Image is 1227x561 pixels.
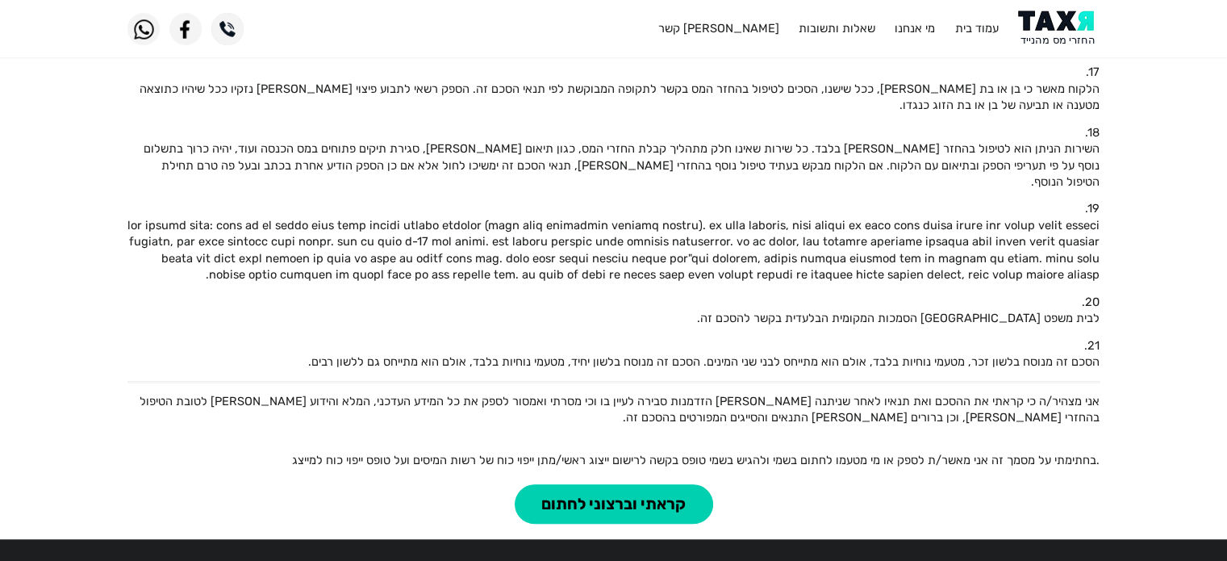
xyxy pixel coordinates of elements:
p: השירות הניתן הוא לטיפול בהחזר [PERSON_NAME] בלבד. כל שירות שאינו חלק מתהליך קבלת החזרי המס, כגון ... [127,140,1100,190]
a: [PERSON_NAME] קשר [657,21,778,36]
p: .בחתימתי על מסמך זה אני מאשר/ת לספק או מי מטעמו לחתום בשמי ולהגיש בשמי טופס בקשה לרישום ייצוג ראש... [127,452,1100,468]
p: אני מצהיר/ה כי קראתי את ההסכם ואת תנאיו לאחר שניתנה [PERSON_NAME] הזדמנות סבירה לעיין בו וכי מסרת... [127,393,1100,426]
img: Phone [211,13,244,45]
button: קראתי וברצוני לחתום [515,484,713,524]
p: לבית משפט [GEOGRAPHIC_DATA] הסמכות המקומית הבלעדית בקשר להסכם זה. [127,310,1100,326]
img: Logo [1018,10,1100,47]
p: הסכם זה מנוסח בלשון זכר, מטעמי נוחיות בלבד, אולם הוא מתייחס לבני שני המינים. הסכם זה מנוסח בלשון ... [127,354,1100,370]
img: Facebook [169,13,202,45]
a: עמוד בית [955,21,999,36]
a: שאלות ותשובות [799,21,875,36]
a: מי אנחנו [895,21,935,36]
div: .21 [127,337,1100,354]
div: .17 [127,64,1100,80]
div: .18 [127,124,1100,140]
div: .20 [127,294,1100,310]
p: הלקוח מאשר כי בן או בת [PERSON_NAME], ככל שישנו, הסכים לטיפול בהחזר המס בקשר לתקופה המבוקשת לפי ת... [127,81,1100,114]
div: .19 [127,200,1100,216]
p: lor ipsumd sita: cons ad el seddo eius temp incidi utlabo etdolor (magn aliq enimadmin veniamq no... [127,217,1100,283]
img: WhatsApp [127,13,160,45]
